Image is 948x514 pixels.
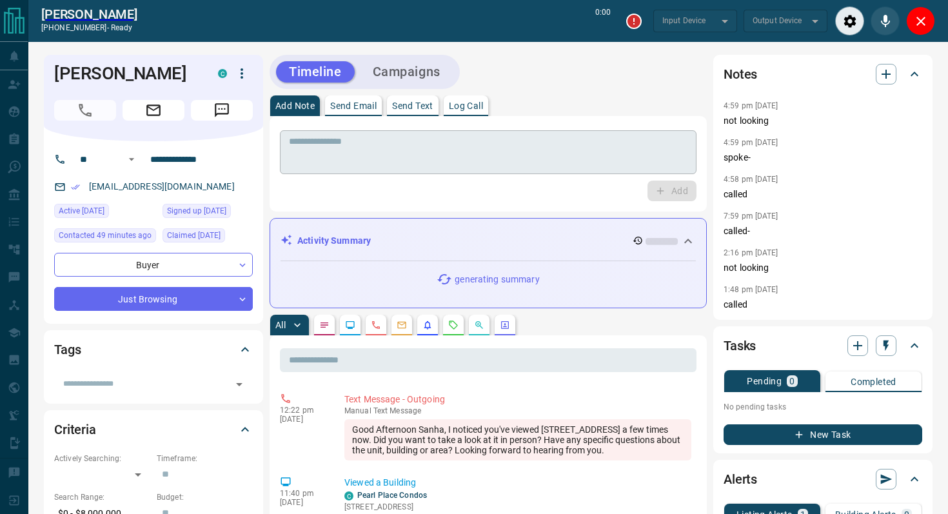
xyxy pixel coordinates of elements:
[59,204,104,217] span: Active [DATE]
[724,330,922,361] div: Tasks
[330,101,377,110] p: Send Email
[54,491,150,503] p: Search Range:
[54,453,150,464] p: Actively Searching:
[724,224,922,238] p: called-
[724,298,922,311] p: called
[724,248,778,257] p: 2:16 pm [DATE]
[789,377,795,386] p: 0
[344,491,353,500] div: condos.ca
[157,453,253,464] p: Timeframe:
[360,61,453,83] button: Campaigns
[724,64,757,84] h2: Notes
[724,285,778,294] p: 1:48 pm [DATE]
[41,6,137,22] a: [PERSON_NAME]
[218,69,227,78] div: condos.ca
[54,334,253,365] div: Tags
[724,469,757,489] h2: Alerts
[54,228,156,246] div: Mon Sep 15 2025
[41,22,137,34] p: [PHONE_NUMBER] -
[345,320,355,330] svg: Lead Browsing Activity
[54,100,116,121] span: Call
[54,339,81,360] h2: Tags
[157,491,253,503] p: Budget:
[851,377,896,386] p: Completed
[422,320,433,330] svg: Listing Alerts
[724,138,778,147] p: 4:59 pm [DATE]
[280,415,325,424] p: [DATE]
[230,375,248,393] button: Open
[724,397,922,417] p: No pending tasks
[71,183,80,192] svg: Email Verified
[163,228,253,246] div: Tue Sep 22 2020
[89,181,235,192] a: [EMAIL_ADDRESS][DOMAIN_NAME]
[835,6,864,35] div: Audio Settings
[275,321,286,330] p: All
[344,476,691,489] p: Viewed a Building
[455,273,539,286] p: generating summary
[449,101,483,110] p: Log Call
[344,406,691,415] p: Text Message
[448,320,459,330] svg: Requests
[724,212,778,221] p: 7:59 pm [DATE]
[357,491,427,500] a: Pearl Place Condos
[124,152,139,167] button: Open
[54,253,253,277] div: Buyer
[167,204,226,217] span: Signed up [DATE]
[59,229,152,242] span: Contacted 49 minutes ago
[123,100,184,121] span: Email
[871,6,900,35] div: Mute
[319,320,330,330] svg: Notes
[724,101,778,110] p: 4:59 pm [DATE]
[281,229,696,253] div: Activity Summary
[724,114,922,128] p: not looking
[595,6,611,35] p: 0:00
[344,406,371,415] span: manual
[474,320,484,330] svg: Opportunities
[747,377,782,386] p: Pending
[344,501,455,513] p: [STREET_ADDRESS]
[54,63,199,84] h1: [PERSON_NAME]
[724,424,922,445] button: New Task
[275,101,315,110] p: Add Note
[500,320,510,330] svg: Agent Actions
[54,419,96,440] h2: Criteria
[344,393,691,406] p: Text Message - Outgoing
[906,6,935,35] div: Close
[724,261,922,275] p: not looking
[280,489,325,498] p: 11:40 pm
[276,61,355,83] button: Timeline
[371,320,381,330] svg: Calls
[724,151,922,164] p: spoke-
[392,101,433,110] p: Send Text
[280,406,325,415] p: 12:22 pm
[297,234,371,248] p: Activity Summary
[191,100,253,121] span: Message
[724,59,922,90] div: Notes
[724,188,922,201] p: called
[54,414,253,445] div: Criteria
[397,320,407,330] svg: Emails
[163,204,253,222] div: Mon Sep 21 2020
[344,419,691,460] div: Good Afternoon Sanha, I noticed you've viewed [STREET_ADDRESS] a few times now. Did you want to t...
[54,204,156,222] div: Sat Sep 13 2025
[111,23,133,32] span: ready
[280,498,325,507] p: [DATE]
[724,464,922,495] div: Alerts
[724,335,756,356] h2: Tasks
[724,175,778,184] p: 4:58 pm [DATE]
[167,229,221,242] span: Claimed [DATE]
[54,287,253,311] div: Just Browsing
